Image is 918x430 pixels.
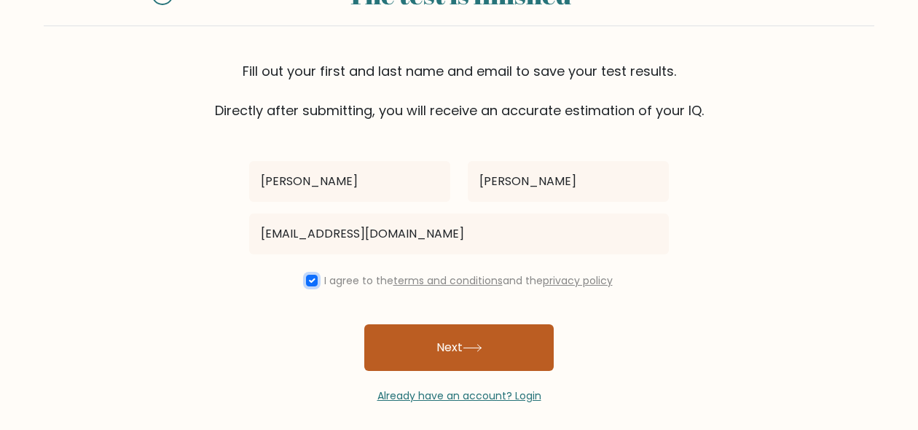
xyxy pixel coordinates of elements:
[324,273,613,288] label: I agree to the and the
[377,388,541,403] a: Already have an account? Login
[364,324,554,371] button: Next
[249,214,669,254] input: Email
[468,161,669,202] input: Last name
[393,273,503,288] a: terms and conditions
[249,161,450,202] input: First name
[44,61,874,120] div: Fill out your first and last name and email to save your test results. Directly after submitting,...
[543,273,613,288] a: privacy policy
